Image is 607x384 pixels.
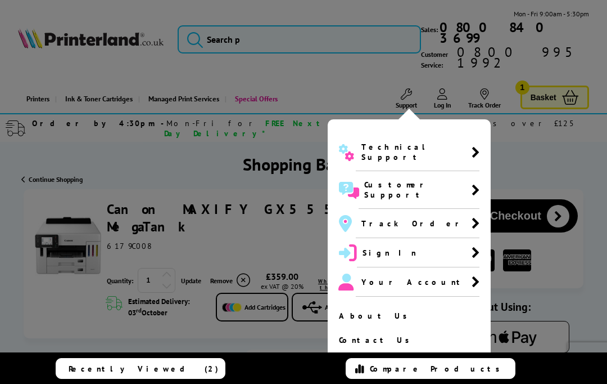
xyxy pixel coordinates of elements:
[339,209,479,238] a: Track Order
[56,358,225,379] a: Recently Viewed (2)
[361,277,465,287] span: Your Account
[339,311,479,321] a: About Us
[339,238,479,267] a: Sign In
[364,180,472,200] span: Customer Support
[363,248,416,258] span: Sign In
[361,142,471,162] span: Technical Support
[69,364,219,374] span: Recently Viewed (2)
[339,335,479,345] a: Contact Us
[361,218,465,229] span: Track Order
[346,358,515,379] a: Compare Products
[370,364,506,374] span: Compare Products
[339,267,479,297] a: Your Account
[339,171,479,209] a: Customer Support
[339,133,479,171] a: Technical Support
